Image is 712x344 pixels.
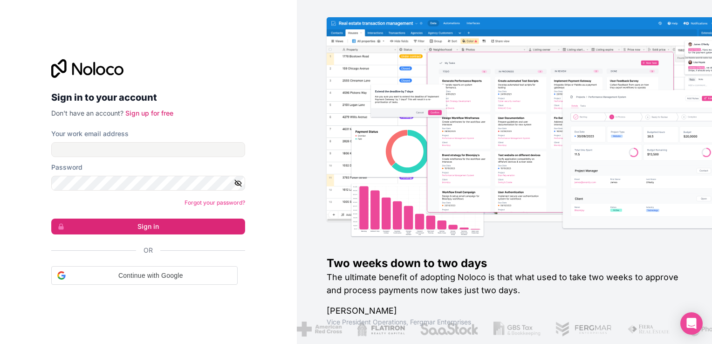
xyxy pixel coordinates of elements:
h2: The ultimate benefit of adopting Noloco is that what used to take two weeks to approve and proces... [327,271,682,297]
h1: [PERSON_NAME] [327,304,682,317]
h1: Vice President Operations , Fergmar Enterprises [327,317,682,327]
img: /assets/fergmar-CudnrXN5.png [555,322,612,337]
input: Password [51,176,245,191]
img: /assets/american-red-cross-BAupjrZR.png [297,322,342,337]
a: Forgot your password? [185,199,245,206]
div: Open Intercom Messenger [680,312,703,335]
input: Email address [51,142,245,157]
label: Password [51,163,82,172]
img: /assets/fiera-fwj2N5v4.png [627,322,671,337]
h1: Two weeks down to two days [327,256,682,271]
img: /assets/saastock-C6Zbiodz.png [420,322,479,337]
img: /assets/flatiron-C8eUkumj.png [357,322,405,337]
a: Sign up for free [125,109,173,117]
h2: Sign in to your account [51,89,245,106]
span: Or [144,246,153,255]
div: Continue with Google [51,266,238,285]
span: Don't have an account? [51,109,123,117]
img: /assets/gbstax-C-GtDUiK.png [493,322,541,337]
button: Sign in [51,219,245,234]
span: Continue with Google [69,271,232,281]
label: Your work email address [51,129,129,138]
